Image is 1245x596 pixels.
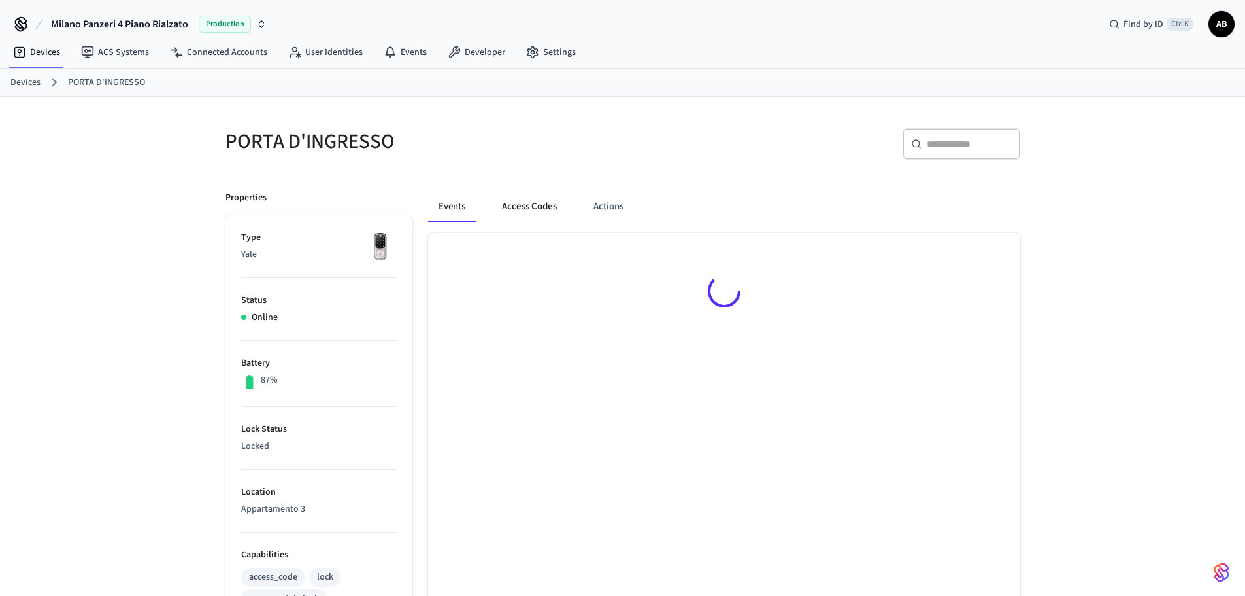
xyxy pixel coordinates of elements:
[1214,562,1229,583] img: SeamLogoGradient.69752ec5.svg
[241,440,397,453] p: Locked
[373,41,437,64] a: Events
[241,294,397,307] p: Status
[317,570,333,584] div: lock
[364,231,397,264] img: Yale Assure Touchscreen Wifi Smart Lock, Satin Nickel, Front
[516,41,586,64] a: Settings
[241,502,397,516] p: Appartamento 3
[583,191,634,222] button: Actions
[1210,12,1233,36] span: AB
[10,76,41,90] a: Devices
[159,41,278,64] a: Connected Accounts
[491,191,567,222] button: Access Codes
[71,41,159,64] a: ACS Systems
[241,548,397,562] p: Capabilities
[241,423,397,436] p: Lock Status
[225,191,267,205] p: Properties
[51,16,188,32] span: Milano Panzeri 4 Piano Rialzato
[1123,18,1163,31] span: Find by ID
[199,16,251,33] span: Production
[1099,12,1203,36] div: Find by IDCtrl K
[252,311,278,324] p: Online
[241,357,397,370] p: Battery
[68,76,145,90] a: PORTA D'INGRESSO
[261,374,278,387] p: 87%
[241,248,397,262] p: Yale
[1208,11,1235,37] button: AB
[225,128,615,155] h5: PORTA D'INGRESSO
[241,485,397,499] p: Location
[241,231,397,245] p: Type
[437,41,516,64] a: Developer
[428,191,476,222] button: Events
[3,41,71,64] a: Devices
[249,570,297,584] div: access_code
[1167,18,1193,31] span: Ctrl K
[428,191,1020,222] div: ant example
[278,41,373,64] a: User Identities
